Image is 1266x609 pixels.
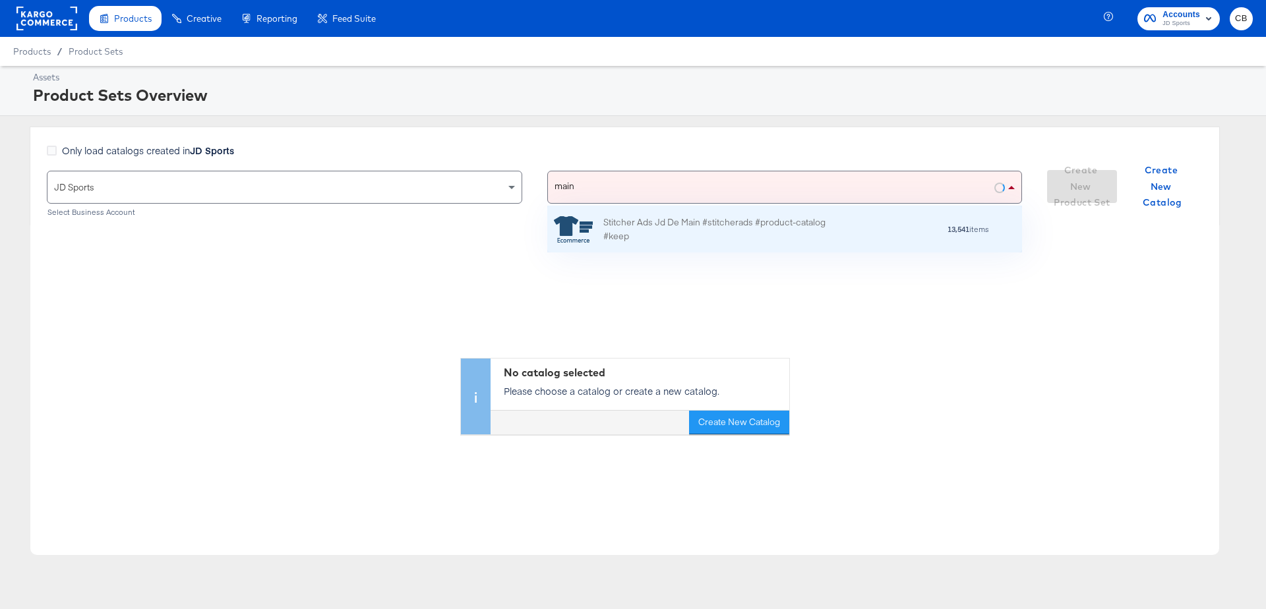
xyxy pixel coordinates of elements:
[114,13,152,24] span: Products
[69,46,123,57] a: Product Sets
[1128,170,1197,203] button: Create New Catalog
[1230,7,1253,30] button: CB
[13,46,51,57] span: Products
[504,365,783,380] div: No catalog selected
[1162,18,1200,29] span: JD Sports
[332,13,376,24] span: Feed Suite
[1133,162,1192,211] span: Create New Catalog
[1137,7,1220,30] button: AccountsJD Sports
[948,224,969,234] strong: 13,541
[834,225,990,234] div: items
[689,411,789,434] button: Create New Catalog
[187,13,222,24] span: Creative
[54,181,94,193] span: JD Sports
[547,206,1023,253] div: grid
[504,384,783,397] p: Please choose a catalog or create a new catalog.
[1162,8,1200,22] span: Accounts
[51,46,69,57] span: /
[33,71,1250,84] div: Assets
[256,13,297,24] span: Reporting
[33,84,1250,106] div: Product Sets Overview
[603,216,834,243] div: Stitcher Ads Jd De Main #stitcherads #product-catalog #keep
[190,144,234,157] strong: JD Sports
[1235,11,1248,26] span: CB
[47,208,522,217] div: Select Business Account
[62,144,234,157] span: Only load catalogs created in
